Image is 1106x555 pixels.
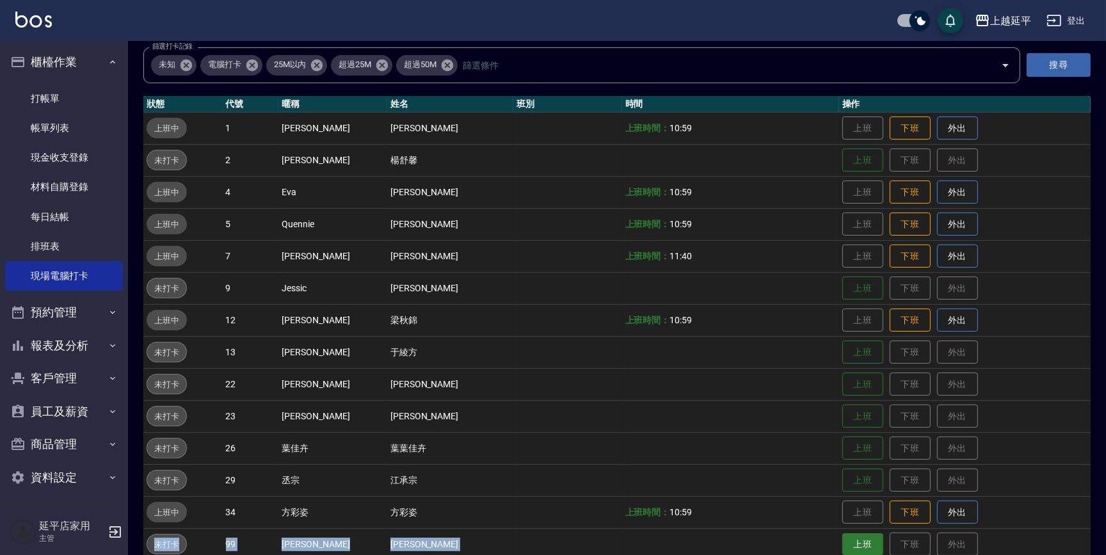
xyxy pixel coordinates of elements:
td: Eva [278,176,387,208]
td: [PERSON_NAME] [387,112,513,144]
button: 預約管理 [5,296,123,329]
span: 上班中 [147,314,187,327]
button: 上班 [842,341,883,364]
span: 10:59 [669,507,692,517]
td: 5 [223,208,279,240]
div: 超過25M [331,55,392,76]
button: 外出 [937,501,978,524]
td: [PERSON_NAME] [387,368,513,400]
b: 上班時間： [625,123,670,133]
span: 未打卡 [147,410,186,423]
td: [PERSON_NAME] [387,400,513,432]
td: [PERSON_NAME] [387,176,513,208]
button: 下班 [890,117,931,140]
a: 帳單列表 [5,113,123,143]
div: 25M以內 [266,55,328,76]
img: Person [10,519,36,545]
button: 上班 [842,373,883,396]
td: 1 [223,112,279,144]
a: 現金收支登錄 [5,143,123,172]
b: 上班時間： [625,315,670,325]
span: 未打卡 [147,474,186,487]
td: 7 [223,240,279,272]
td: 2 [223,144,279,176]
div: 上越延平 [990,13,1031,29]
th: 時間 [622,96,839,113]
td: Quennie [278,208,387,240]
td: [PERSON_NAME] [387,272,513,304]
button: 商品管理 [5,428,123,461]
span: 電腦打卡 [200,58,249,71]
button: 櫃檯作業 [5,45,123,79]
button: 上班 [842,437,883,460]
div: 超過50M [396,55,458,76]
span: 未打卡 [147,378,186,391]
th: 狀態 [143,96,223,113]
button: save [938,8,963,33]
td: 方彩姿 [387,496,513,528]
td: [PERSON_NAME] [278,336,387,368]
td: [PERSON_NAME] [387,208,513,240]
td: 12 [223,304,279,336]
span: 上班中 [147,250,187,263]
td: 34 [223,496,279,528]
a: 排班表 [5,232,123,261]
span: 25M以內 [266,58,314,71]
button: 外出 [937,181,978,204]
button: 資料設定 [5,461,123,494]
td: [PERSON_NAME] [278,304,387,336]
a: 材料自購登錄 [5,172,123,202]
th: 代號 [223,96,279,113]
span: 超過50M [396,58,444,71]
button: Open [995,55,1016,76]
td: 29 [223,464,279,496]
button: 上越延平 [970,8,1036,34]
td: 方彩姿 [278,496,387,528]
td: 葉葉佳卉 [387,432,513,464]
span: 未打卡 [147,346,186,359]
td: [PERSON_NAME] [278,400,387,432]
td: 葉佳卉 [278,432,387,464]
a: 現場電腦打卡 [5,261,123,291]
button: 外出 [937,245,978,268]
button: 上班 [842,405,883,428]
span: 未打卡 [147,154,186,167]
img: Logo [15,12,52,28]
td: [PERSON_NAME] [278,144,387,176]
div: 未知 [151,55,196,76]
button: 下班 [890,213,931,236]
td: 丞宗 [278,464,387,496]
button: 報表及分析 [5,329,123,362]
td: 13 [223,336,279,368]
th: 操作 [839,96,1091,113]
input: 篩選條件 [460,54,979,76]
td: 楊舒馨 [387,144,513,176]
td: 23 [223,400,279,432]
th: 班別 [513,96,622,113]
td: [PERSON_NAME] [278,240,387,272]
td: [PERSON_NAME] [387,240,513,272]
button: 下班 [890,309,931,332]
td: 22 [223,368,279,400]
span: 未打卡 [147,538,186,551]
th: 姓名 [387,96,513,113]
button: 客戶管理 [5,362,123,395]
span: 11:40 [669,251,692,261]
b: 上班時間： [625,507,670,517]
label: 篩選打卡記錄 [152,42,193,51]
button: 員工及薪資 [5,395,123,428]
span: 上班中 [147,122,187,135]
td: 于綾方 [387,336,513,368]
span: 上班中 [147,186,187,199]
td: 26 [223,432,279,464]
td: [PERSON_NAME] [278,368,387,400]
td: 江承宗 [387,464,513,496]
button: 搜尋 [1027,53,1091,77]
span: 超過25M [331,58,379,71]
span: 未打卡 [147,282,186,295]
b: 上班時間： [625,219,670,229]
span: 10:59 [669,219,692,229]
span: 未知 [151,58,183,71]
td: 梁秋錦 [387,304,513,336]
button: 下班 [890,181,931,204]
